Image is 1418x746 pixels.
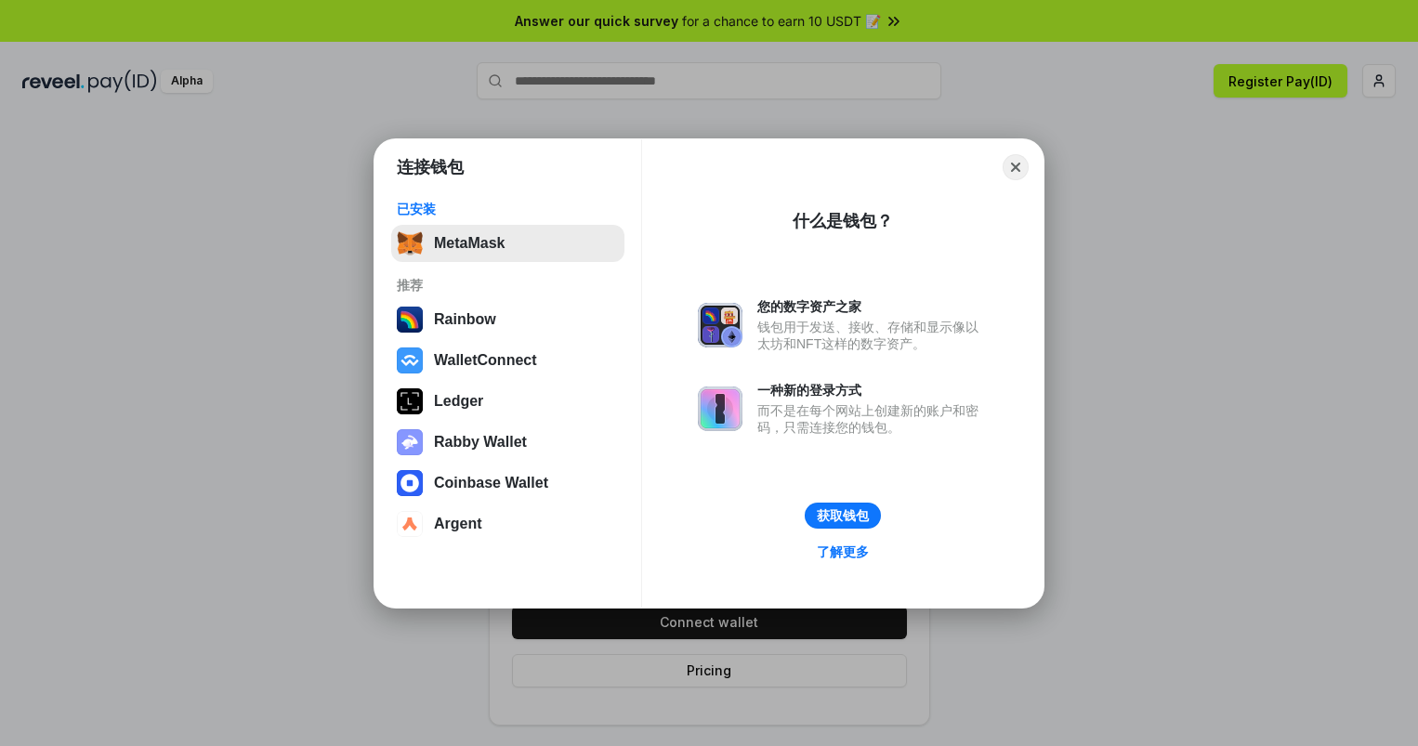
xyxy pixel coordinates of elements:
div: 推荐 [397,277,619,294]
img: svg+xml,%3Csvg%20xmlns%3D%22http%3A%2F%2Fwww.w3.org%2F2000%2Fsvg%22%20fill%3D%22none%22%20viewBox... [698,303,742,347]
div: Ledger [434,393,483,410]
button: Rainbow [391,301,624,338]
button: Close [1003,154,1029,180]
button: 获取钱包 [805,503,881,529]
button: Argent [391,505,624,543]
img: svg+xml,%3Csvg%20fill%3D%22none%22%20height%3D%2233%22%20viewBox%3D%220%200%2035%2033%22%20width%... [397,230,423,256]
img: svg+xml,%3Csvg%20xmlns%3D%22http%3A%2F%2Fwww.w3.org%2F2000%2Fsvg%22%20fill%3D%22none%22%20viewBox... [397,429,423,455]
div: 获取钱包 [817,507,869,524]
div: 您的数字资产之家 [757,298,988,315]
img: svg+xml,%3Csvg%20xmlns%3D%22http%3A%2F%2Fwww.w3.org%2F2000%2Fsvg%22%20width%3D%2228%22%20height%3... [397,388,423,414]
div: 已安装 [397,201,619,217]
div: Rabby Wallet [434,434,527,451]
a: 了解更多 [806,540,880,564]
div: Coinbase Wallet [434,475,548,491]
div: 什么是钱包？ [793,210,893,232]
div: WalletConnect [434,352,537,369]
img: svg+xml,%3Csvg%20xmlns%3D%22http%3A%2F%2Fwww.w3.org%2F2000%2Fsvg%22%20fill%3D%22none%22%20viewBox... [698,386,742,431]
img: svg+xml,%3Csvg%20width%3D%2228%22%20height%3D%2228%22%20viewBox%3D%220%200%2028%2028%22%20fill%3D... [397,347,423,373]
img: svg+xml,%3Csvg%20width%3D%2228%22%20height%3D%2228%22%20viewBox%3D%220%200%2028%2028%22%20fill%3D... [397,470,423,496]
img: svg+xml,%3Csvg%20width%3D%2228%22%20height%3D%2228%22%20viewBox%3D%220%200%2028%2028%22%20fill%3D... [397,511,423,537]
div: 而不是在每个网站上创建新的账户和密码，只需连接您的钱包。 [757,402,988,436]
div: 了解更多 [817,543,869,560]
button: WalletConnect [391,342,624,379]
h1: 连接钱包 [397,156,464,178]
button: Coinbase Wallet [391,465,624,502]
div: 一种新的登录方式 [757,382,988,399]
div: MetaMask [434,235,505,252]
div: 钱包用于发送、接收、存储和显示像以太坊和NFT这样的数字资产。 [757,319,988,352]
button: MetaMask [391,225,624,262]
button: Ledger [391,383,624,420]
img: svg+xml,%3Csvg%20width%3D%22120%22%20height%3D%22120%22%20viewBox%3D%220%200%20120%20120%22%20fil... [397,307,423,333]
button: Rabby Wallet [391,424,624,461]
div: Rainbow [434,311,496,328]
div: Argent [434,516,482,532]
